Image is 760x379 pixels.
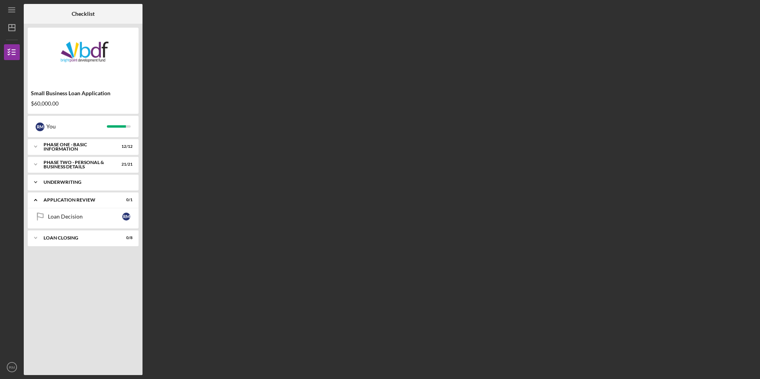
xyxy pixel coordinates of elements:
div: Loan Closing [44,236,113,240]
div: PHASE TWO - PERSONAL & BUSINESS DETAILS [44,160,113,169]
div: $60,000.00 [31,100,135,107]
div: You [46,120,107,133]
div: Loan Decision [48,213,122,220]
div: 21 / 21 [118,162,133,167]
div: Phase One - Basic Information [44,142,113,151]
div: 0 / 8 [118,236,133,240]
div: Underwriting [44,180,129,185]
div: 0 / 1 [118,198,133,202]
a: Loan DecisionRM [32,209,135,224]
img: Product logo [28,32,139,79]
div: R M [122,213,130,221]
div: 12 / 12 [118,144,133,149]
text: RM [9,365,15,370]
b: Checklist [72,11,95,17]
div: Application Review [44,198,113,202]
div: Small Business Loan Application [31,90,135,96]
button: RM [4,359,20,375]
div: R M [36,123,44,131]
